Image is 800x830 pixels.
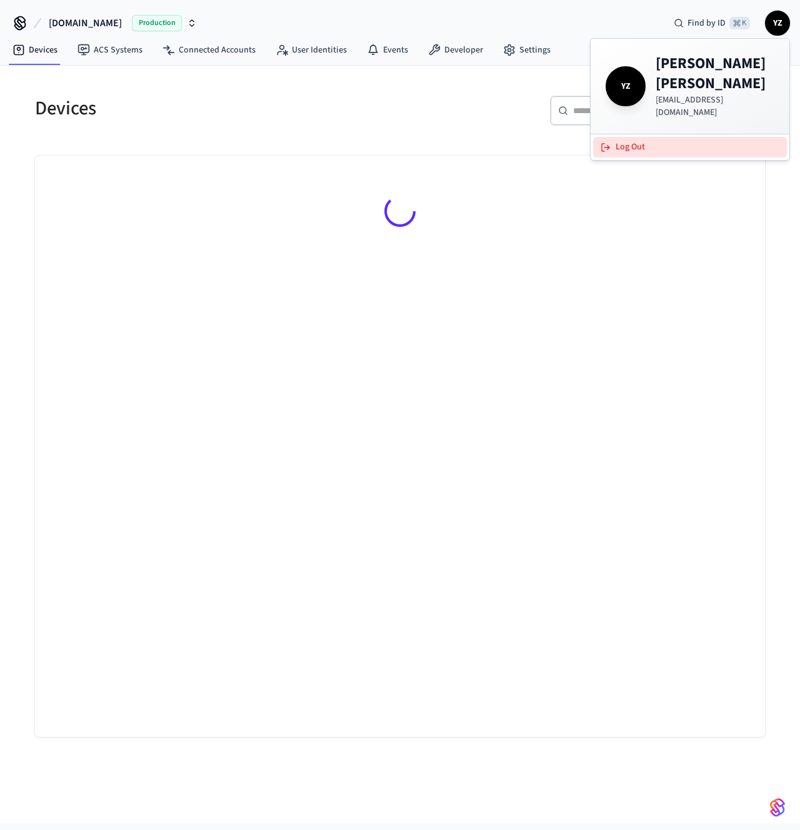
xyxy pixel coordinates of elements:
[49,16,122,31] span: [DOMAIN_NAME]
[770,797,785,817] img: SeamLogoGradient.69752ec5.svg
[418,39,493,61] a: Developer
[152,39,266,61] a: Connected Accounts
[132,15,182,31] span: Production
[2,39,67,61] a: Devices
[656,94,774,119] p: [EMAIL_ADDRESS][DOMAIN_NAME]
[729,17,750,29] span: ⌘ K
[67,39,152,61] a: ACS Systems
[357,39,418,61] a: Events
[493,39,561,61] a: Settings
[35,96,392,121] h5: Devices
[593,137,787,157] button: Log Out
[608,69,643,104] span: YZ
[664,12,760,34] div: Find by ID⌘ K
[656,54,774,94] h4: [PERSON_NAME] [PERSON_NAME]
[766,12,789,34] span: YZ
[765,11,790,36] button: YZ
[687,17,726,29] span: Find by ID
[266,39,357,61] a: User Identities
